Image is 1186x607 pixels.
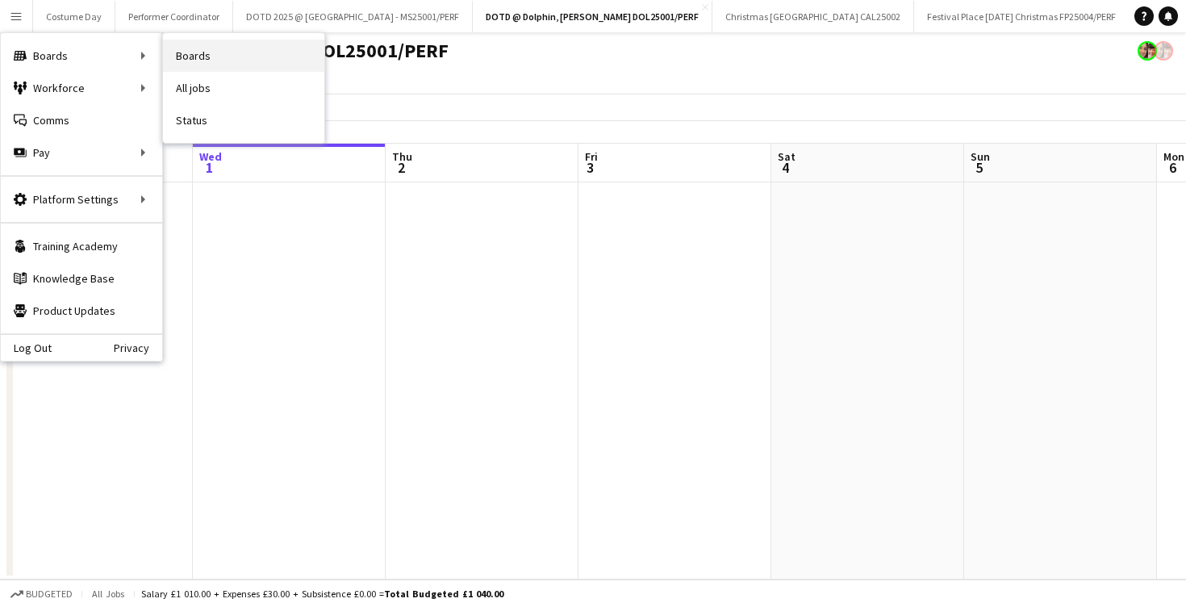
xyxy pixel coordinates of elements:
button: Christmas [GEOGRAPHIC_DATA] CAL25002 [712,1,914,32]
div: Boards [1,40,162,72]
a: Training Academy [1,230,162,262]
a: Comms [1,104,162,136]
app-user-avatar: Performer Department [1154,41,1173,61]
button: Festival Place [DATE] Christmas FP25004/PERF [914,1,1130,32]
div: Salary £1 010.00 + Expenses £30.00 + Subsistence £0.00 = [141,588,503,600]
span: 4 [775,158,796,177]
a: Boards [163,40,324,72]
a: Status [163,104,324,136]
span: Total Budgeted £1 040.00 [384,588,503,600]
span: Budgeted [26,588,73,600]
div: Workforce [1,72,162,104]
a: Log Out [1,341,52,354]
app-user-avatar: Performer Department [1138,41,1157,61]
span: Sun [971,149,990,164]
span: 1 [197,158,222,177]
button: DOTD 2025 @ [GEOGRAPHIC_DATA] - MS25001/PERF [233,1,473,32]
a: Product Updates [1,295,162,327]
span: Mon [1163,149,1184,164]
button: Performer Coordinator [115,1,233,32]
span: 5 [968,158,990,177]
a: Knowledge Base [1,262,162,295]
span: All jobs [89,588,127,600]
span: Thu [392,149,412,164]
span: Fri [585,149,598,164]
span: Sat [778,149,796,164]
div: Platform Settings [1,183,162,216]
span: Wed [199,149,222,164]
a: Privacy [114,341,162,354]
button: DOTD @ Dolphin, [PERSON_NAME] DOL25001/PERF [473,1,712,32]
span: 3 [583,158,598,177]
span: 6 [1161,158,1184,177]
a: All jobs [163,72,324,104]
div: Pay [1,136,162,169]
button: Costume Day [33,1,115,32]
span: 2 [390,158,412,177]
button: Budgeted [8,585,75,603]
